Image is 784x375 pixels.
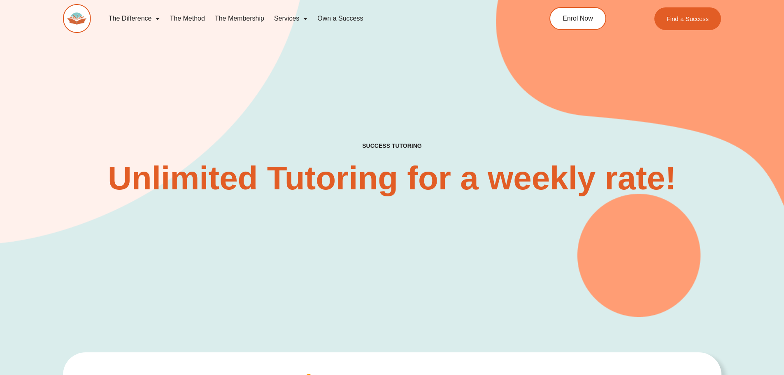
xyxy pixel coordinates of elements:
[106,162,679,195] h2: Unlimited Tutoring for a weekly rate!
[165,9,209,28] a: The Method
[549,7,606,30] a: Enrol Now
[210,9,269,28] a: The Membership
[269,9,312,28] a: Services
[667,16,709,22] span: Find a Success
[104,9,165,28] a: The Difference
[654,7,721,30] a: Find a Success
[104,9,512,28] nav: Menu
[563,15,593,22] span: Enrol Now
[295,142,490,149] h4: SUCCESS TUTORING​
[312,9,368,28] a: Own a Success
